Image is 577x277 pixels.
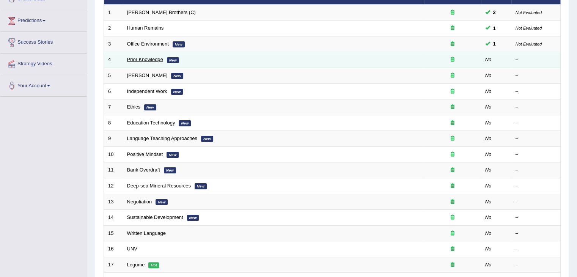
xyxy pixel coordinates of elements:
div: – [516,104,557,111]
em: New [156,199,168,205]
div: – [516,135,557,142]
div: – [516,120,557,127]
a: Legume [127,262,145,268]
div: – [516,198,557,206]
div: Exam occurring question [428,167,477,174]
em: No [485,214,492,220]
em: No [485,72,492,78]
em: New [144,104,156,110]
td: 6 [104,83,123,99]
div: – [516,183,557,190]
a: [PERSON_NAME] Brothers (C) [127,9,196,15]
td: 17 [104,257,123,273]
a: UNV [127,246,137,252]
div: Exam occurring question [428,230,477,237]
div: Exam occurring question [428,261,477,269]
em: No [485,262,492,268]
a: Written Language [127,230,166,236]
td: 10 [104,146,123,162]
div: Exam occurring question [428,151,477,158]
td: 16 [104,241,123,257]
td: 12 [104,178,123,194]
em: No [485,151,492,157]
a: Your Account [0,75,87,94]
em: New [179,120,191,126]
a: Human Remains [127,25,164,31]
a: Negotiation [127,199,152,205]
small: Not Evaluated [516,42,542,46]
td: 8 [104,115,123,131]
div: Exam occurring question [428,198,477,206]
a: Positive Mindset [127,151,163,157]
div: Exam occurring question [428,41,477,48]
em: No [485,135,492,141]
a: Deep-sea Mineral Resources [127,183,191,189]
em: New [171,89,183,95]
td: 2 [104,20,123,36]
div: – [516,151,557,158]
em: No [485,230,492,236]
div: – [516,246,557,253]
div: – [516,261,557,269]
em: New [173,41,185,47]
div: – [516,88,557,95]
td: 1 [104,5,123,20]
td: 7 [104,99,123,115]
a: Predictions [0,10,87,29]
span: You can still take this question [490,8,499,16]
div: – [516,214,557,221]
a: Ethics [127,104,140,110]
td: 13 [104,194,123,210]
em: No [485,104,492,110]
a: Prior Knowledge [127,57,163,62]
a: Sustainable Development [127,214,183,220]
div: Exam occurring question [428,246,477,253]
a: Language Teaching Approaches [127,135,198,141]
td: 14 [104,210,123,226]
td: 4 [104,52,123,68]
em: New [164,167,176,173]
div: – [516,167,557,174]
em: New [167,57,179,63]
a: Strategy Videos [0,54,87,72]
a: Success Stories [0,32,87,51]
div: Exam occurring question [428,183,477,190]
a: Independent Work [127,88,167,94]
div: Exam occurring question [428,135,477,142]
div: Exam occurring question [428,56,477,63]
em: No [485,167,492,173]
td: 3 [104,36,123,52]
div: Exam occurring question [428,25,477,32]
div: Exam occurring question [428,120,477,127]
a: Office Environment [127,41,169,47]
td: 15 [104,225,123,241]
em: No [485,246,492,252]
em: New [201,136,213,142]
div: Exam occurring question [428,72,477,79]
td: 5 [104,68,123,84]
small: Not Evaluated [516,26,542,30]
em: Hot [148,262,159,268]
em: New [195,183,207,189]
em: No [485,88,492,94]
a: Education Technology [127,120,175,126]
em: No [485,183,492,189]
div: Exam occurring question [428,104,477,111]
em: No [485,120,492,126]
small: Not Evaluated [516,10,542,15]
span: You can still take this question [490,40,499,48]
span: You can still take this question [490,24,499,32]
div: Exam occurring question [428,9,477,16]
td: 11 [104,162,123,178]
div: – [516,72,557,79]
a: [PERSON_NAME] [127,72,168,78]
em: New [167,152,179,158]
td: 9 [104,131,123,147]
a: Bank Overdraft [127,167,160,173]
div: – [516,230,557,237]
em: New [187,215,199,221]
div: Exam occurring question [428,214,477,221]
em: No [485,199,492,205]
div: – [516,56,557,63]
em: New [171,73,183,79]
